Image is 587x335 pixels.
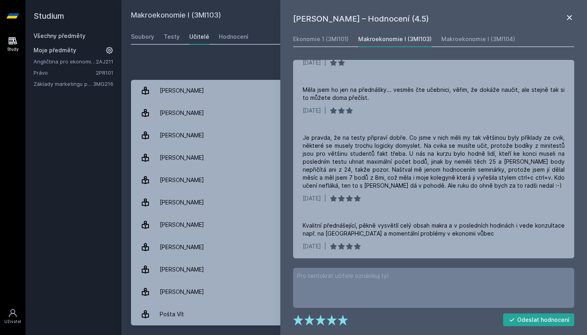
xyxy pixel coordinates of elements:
[96,69,113,76] a: 2PR101
[131,258,577,281] a: [PERSON_NAME] 48 hodnocení 4.5
[324,194,326,202] div: |
[160,194,204,210] div: [PERSON_NAME]
[160,150,204,166] div: [PERSON_NAME]
[34,69,96,77] a: Právo
[34,46,76,54] span: Moje předměty
[131,124,577,147] a: [PERSON_NAME] 2 hodnocení 4.5
[96,58,113,65] a: 2AJ211
[303,86,565,102] div: Měla jsem ho jen na přednášky... vesměs čte učebnici, věřim, že dokáže naučit, ale stejně tak si ...
[34,80,93,88] a: Základy marketingu pro informatiky a statistiky
[503,313,575,326] button: Odeslat hodnocení
[160,127,204,143] div: [PERSON_NAME]
[160,306,184,322] div: Pošta Vít
[303,107,321,115] div: [DATE]
[164,29,180,45] a: Testy
[189,29,209,45] a: Učitelé
[34,32,85,39] a: Všechny předměty
[131,102,577,124] a: [PERSON_NAME] 9 hodnocení 3.6
[2,304,24,329] a: Uživatel
[219,33,248,41] div: Hodnocení
[131,281,577,303] a: [PERSON_NAME] 2 hodnocení 2.5
[160,284,204,300] div: [PERSON_NAME]
[303,242,321,250] div: [DATE]
[160,172,204,188] div: [PERSON_NAME]
[93,81,113,87] a: 3MG216
[131,214,577,236] a: [PERSON_NAME] 1 hodnocení 4.0
[324,242,326,250] div: |
[131,303,577,325] a: Pošta Vít 4 hodnocení 2.8
[303,134,565,190] div: Je pravda, že na testy připraví dobře. Co jsme v nich měli my tak většinou byly příklady ze cvik,...
[4,319,21,325] div: Uživatel
[164,33,180,41] div: Testy
[131,29,154,45] a: Soubory
[324,59,326,67] div: |
[303,194,321,202] div: [DATE]
[131,33,154,41] div: Soubory
[7,46,19,52] div: Study
[131,191,577,214] a: [PERSON_NAME] 5 hodnocení 2.0
[160,239,204,255] div: [PERSON_NAME]
[160,83,204,99] div: [PERSON_NAME]
[131,236,577,258] a: [PERSON_NAME] 3 hodnocení 3.0
[189,33,209,41] div: Učitelé
[324,107,326,115] div: |
[219,29,248,45] a: Hodnocení
[131,147,577,169] a: [PERSON_NAME] 5 hodnocení 2.8
[303,222,565,238] div: Kvalitní přednášející, pěkně vysvětlí celý obsah makra a v posledních hodinách i vede konzultace ...
[303,59,321,67] div: [DATE]
[131,10,488,22] h2: Makroekonomie I (3MI103)
[131,169,577,191] a: [PERSON_NAME] 1 hodnocení 5.0
[2,32,24,56] a: Study
[131,79,577,102] a: [PERSON_NAME] 2 hodnocení 4.5
[160,262,204,278] div: [PERSON_NAME]
[34,57,96,65] a: Angličtina pro ekonomická studia 1 (B2/C1)
[160,105,204,121] div: [PERSON_NAME]
[160,217,204,233] div: [PERSON_NAME]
